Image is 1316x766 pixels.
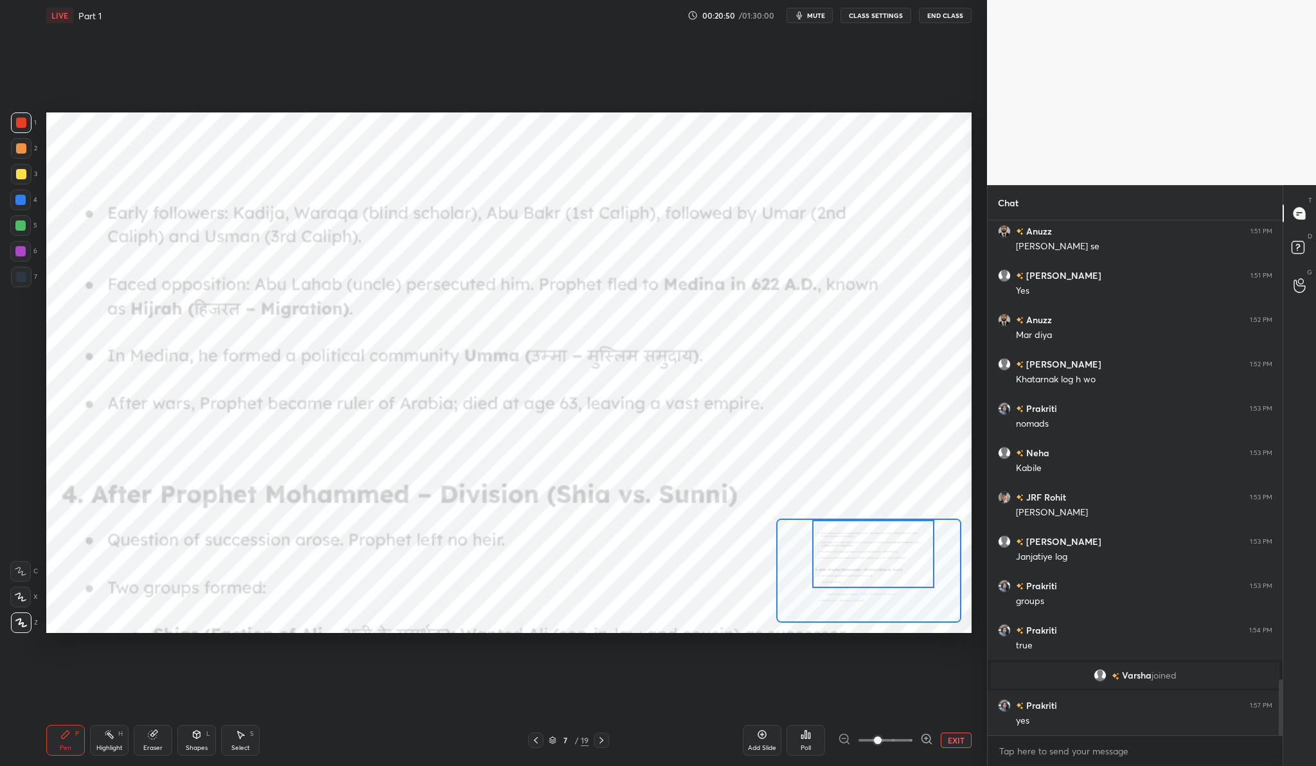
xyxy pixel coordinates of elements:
[1250,272,1272,280] div: 1:51 PM
[10,190,37,210] div: 4
[78,10,102,22] h4: Part 1
[998,447,1011,459] img: default.png
[1016,329,1272,342] div: Mar diya
[118,731,123,737] div: H
[748,745,776,751] div: Add Slide
[998,699,1011,712] img: 5c50ca92545e4ea9b152bc47f8b6a3eb.jpg
[998,358,1011,371] img: default.png
[1250,405,1272,413] div: 1:53 PM
[10,215,37,236] div: 5
[1122,670,1151,681] span: Varsha
[186,745,208,751] div: Shapes
[787,8,833,23] button: mute
[1016,228,1024,235] img: no-rating-badge.077c3623.svg
[1016,715,1272,727] div: yes
[60,745,71,751] div: Pen
[1024,313,1052,326] h6: Anuzz
[11,267,37,287] div: 7
[559,736,572,744] div: 7
[919,8,972,23] button: End Class
[1016,702,1024,709] img: no-rating-badge.077c3623.svg
[1250,538,1272,546] div: 1:53 PM
[1024,490,1066,504] h6: JRF Rohit
[574,736,578,744] div: /
[10,241,37,262] div: 6
[1250,494,1272,501] div: 1:53 PM
[1016,627,1024,634] img: no-rating-badge.077c3623.svg
[581,735,589,746] div: 19
[998,491,1011,504] img: 6ab7bd99ec91433380f4f9d2596acfee.jpg
[1016,583,1024,590] img: no-rating-badge.077c3623.svg
[1250,582,1272,590] div: 1:53 PM
[75,731,79,737] div: P
[1016,272,1024,280] img: no-rating-badge.077c3623.svg
[1016,418,1272,431] div: nomads
[1016,450,1024,457] img: no-rating-badge.077c3623.svg
[998,535,1011,548] img: default.png
[1250,227,1272,235] div: 1:51 PM
[11,164,37,184] div: 3
[11,112,37,133] div: 1
[1024,224,1052,238] h6: Anuzz
[1112,673,1119,680] img: no-rating-badge.077c3623.svg
[1024,579,1057,592] h6: Prakriti
[998,402,1011,415] img: 5c50ca92545e4ea9b152bc47f8b6a3eb.jpg
[1016,595,1272,608] div: groups
[1016,506,1272,519] div: [PERSON_NAME]
[10,561,38,582] div: C
[1016,462,1272,475] div: Kabile
[250,731,254,737] div: S
[998,269,1011,282] img: default.png
[1024,357,1101,371] h6: [PERSON_NAME]
[1024,535,1101,548] h6: [PERSON_NAME]
[1016,551,1272,564] div: Janjatiye log
[11,612,38,633] div: Z
[1024,446,1049,459] h6: Neha
[10,587,38,607] div: X
[988,186,1029,220] p: Chat
[1016,494,1024,501] img: no-rating-badge.077c3623.svg
[998,624,1011,637] img: 5c50ca92545e4ea9b152bc47f8b6a3eb.jpg
[1016,405,1024,413] img: no-rating-badge.077c3623.svg
[941,733,972,748] button: EXIT
[1024,269,1101,282] h6: [PERSON_NAME]
[840,8,911,23] button: CLASS SETTINGS
[1024,402,1057,415] h6: Prakriti
[96,745,123,751] div: Highlight
[1250,449,1272,457] div: 1:53 PM
[1151,670,1177,681] span: joined
[1250,702,1272,709] div: 1:57 PM
[1016,373,1272,386] div: Khatarnak log h wo
[11,138,37,159] div: 2
[1250,316,1272,324] div: 1:52 PM
[143,745,163,751] div: Eraser
[1016,240,1272,253] div: [PERSON_NAME] se
[1016,285,1272,298] div: Yes
[1308,231,1312,241] p: D
[1024,623,1057,637] h6: Prakriti
[1249,627,1272,634] div: 1:54 PM
[1016,639,1272,652] div: true
[1016,539,1024,546] img: no-rating-badge.077c3623.svg
[1016,317,1024,324] img: no-rating-badge.077c3623.svg
[998,314,1011,326] img: 73aa82485a5f44aa902925d89d7065fd.jpg
[1024,699,1057,712] h6: Prakriti
[998,580,1011,592] img: 5c50ca92545e4ea9b152bc47f8b6a3eb.jpg
[988,220,1283,735] div: grid
[46,8,73,23] div: LIVE
[231,745,250,751] div: Select
[807,11,825,20] span: mute
[1308,195,1312,205] p: T
[1250,361,1272,368] div: 1:52 PM
[1094,669,1107,682] img: default.png
[998,225,1011,238] img: 73aa82485a5f44aa902925d89d7065fd.jpg
[1016,361,1024,368] img: no-rating-badge.077c3623.svg
[801,745,811,751] div: Poll
[206,731,210,737] div: L
[1307,267,1312,277] p: G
